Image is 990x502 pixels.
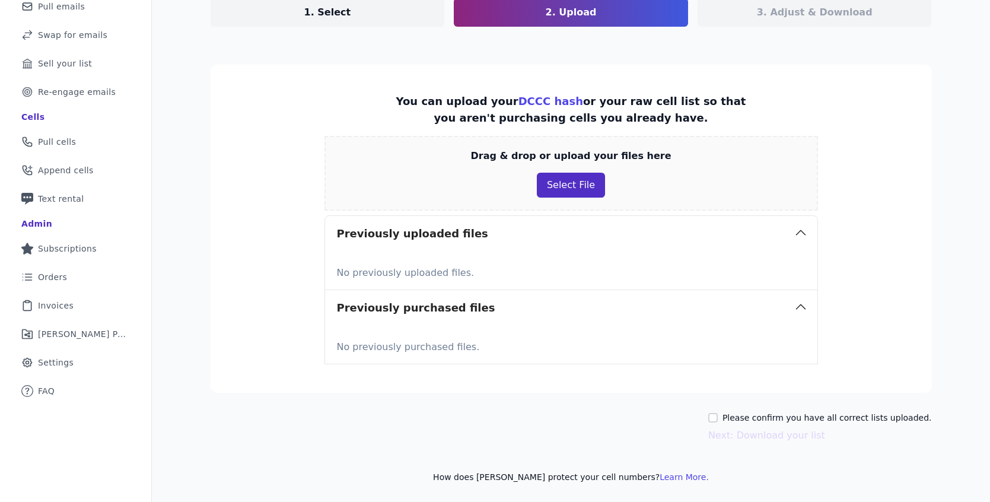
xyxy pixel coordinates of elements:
[38,136,76,148] span: Pull cells
[9,50,142,77] a: Sell your list
[304,5,351,20] p: 1. Select
[9,350,142,376] a: Settings
[211,471,932,483] p: How does [PERSON_NAME] protect your cell numbers?
[9,321,142,347] a: [PERSON_NAME] Performance
[38,243,97,255] span: Subscriptions
[470,149,671,163] p: Drag & drop or upload your files here
[38,357,74,368] span: Settings
[337,261,806,280] p: No previously uploaded files.
[757,5,873,20] p: 3. Adjust & Download
[9,79,142,105] a: Re-engage emails
[9,186,142,212] a: Text rental
[38,164,94,176] span: Append cells
[337,300,495,316] h3: Previously purchased files
[38,300,74,312] span: Invoices
[518,95,583,107] a: DCCC hash
[546,5,597,20] p: 2. Upload
[386,93,756,126] p: You can upload your or your raw cell list so that you aren't purchasing cells you already have.
[9,378,142,404] a: FAQ
[9,157,142,183] a: Append cells
[38,58,92,69] span: Sell your list
[38,29,107,41] span: Swap for emails
[325,216,817,252] button: Previously uploaded files
[9,293,142,319] a: Invoices
[9,22,142,48] a: Swap for emails
[9,236,142,262] a: Subscriptions
[660,471,709,483] button: Learn More.
[38,86,116,98] span: Re-engage emails
[38,385,55,397] span: FAQ
[537,173,605,198] button: Select File
[9,264,142,290] a: Orders
[38,328,128,340] span: [PERSON_NAME] Performance
[38,271,67,283] span: Orders
[38,1,85,12] span: Pull emails
[325,290,817,326] button: Previously purchased files
[9,129,142,155] a: Pull cells
[722,412,932,424] label: Please confirm you have all correct lists uploaded.
[337,225,488,242] h3: Previously uploaded files
[337,335,806,354] p: No previously purchased files.
[21,218,52,230] div: Admin
[708,428,825,443] button: Next: Download your list
[38,193,84,205] span: Text rental
[21,111,44,123] div: Cells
